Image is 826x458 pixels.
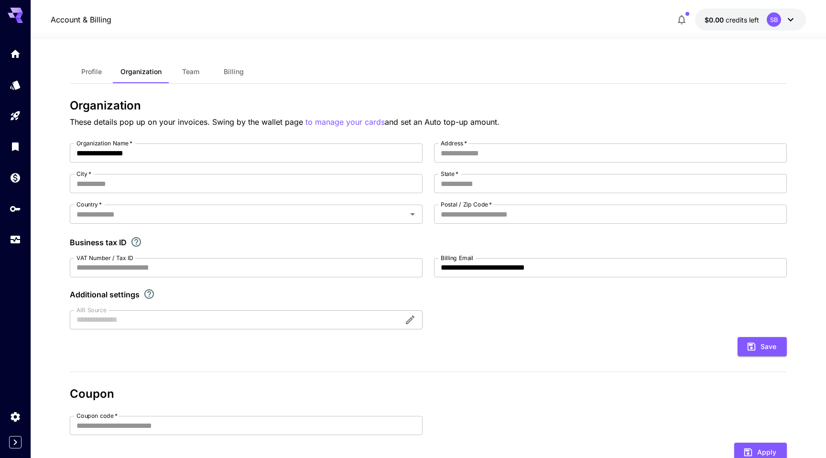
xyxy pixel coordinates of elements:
[81,67,102,76] span: Profile
[70,99,787,112] h3: Organization
[70,237,127,248] p: Business tax ID
[76,412,118,420] label: Coupon code
[130,236,142,248] svg: If you are a business tax registrant, please enter your business tax ID here.
[182,67,199,76] span: Team
[305,116,385,128] button: to manage your cards
[70,387,787,401] h3: Coupon
[10,411,21,423] div: Settings
[76,200,102,208] label: Country
[10,107,21,119] div: Playground
[10,45,21,57] div: Home
[406,207,419,221] button: Open
[9,436,22,448] button: Expand sidebar
[726,16,759,24] span: credits left
[70,289,140,300] p: Additional settings
[10,172,21,184] div: Wallet
[441,170,458,178] label: State
[441,200,492,208] label: Postal / Zip Code
[10,79,21,91] div: Models
[441,139,467,147] label: Address
[705,15,759,25] div: $0.00
[76,170,91,178] label: City
[10,234,21,246] div: Usage
[695,9,806,31] button: $0.00SB
[441,254,473,262] label: Billing Email
[143,288,155,300] svg: Explore additional customization settings
[51,14,111,25] nav: breadcrumb
[10,141,21,153] div: Library
[385,117,500,127] span: and set an Auto top-up amount.
[76,139,132,147] label: Organization Name
[705,16,726,24] span: $0.00
[120,67,162,76] span: Organization
[76,254,133,262] label: VAT Number / Tax ID
[224,67,244,76] span: Billing
[70,117,305,127] span: These details pop up on your invoices. Swing by the wallet page
[51,14,111,25] a: Account & Billing
[767,12,781,27] div: SB
[10,203,21,215] div: API Keys
[76,306,106,314] label: AIR Source
[738,337,787,357] button: Save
